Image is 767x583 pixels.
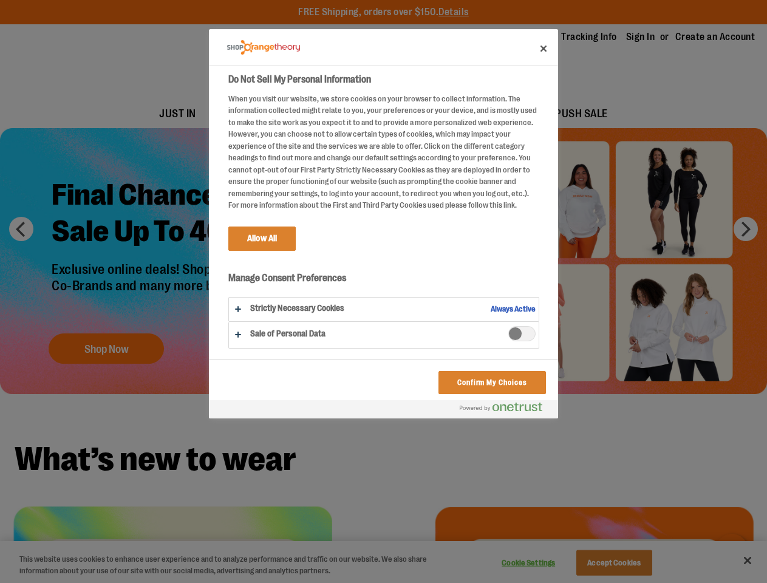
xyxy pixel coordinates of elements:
a: Powered by OneTrust Opens in a new Tab [460,402,552,417]
div: Do Not Sell My Personal Information [209,29,558,418]
button: Confirm My Choices [438,371,546,394]
button: Close [530,35,557,62]
button: Allow All [228,227,296,251]
img: Powered by OneTrust Opens in a new Tab [460,402,542,412]
h3: Manage Consent Preferences [228,272,539,291]
span: Sale of Personal Data [508,326,536,341]
div: Preference center [209,29,558,418]
div: Company Logo [227,35,300,60]
div: When you visit our website, we store cookies on your browser to collect information. The informat... [228,93,539,211]
img: Company Logo [227,40,300,55]
h2: Do Not Sell My Personal Information [228,72,539,87]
